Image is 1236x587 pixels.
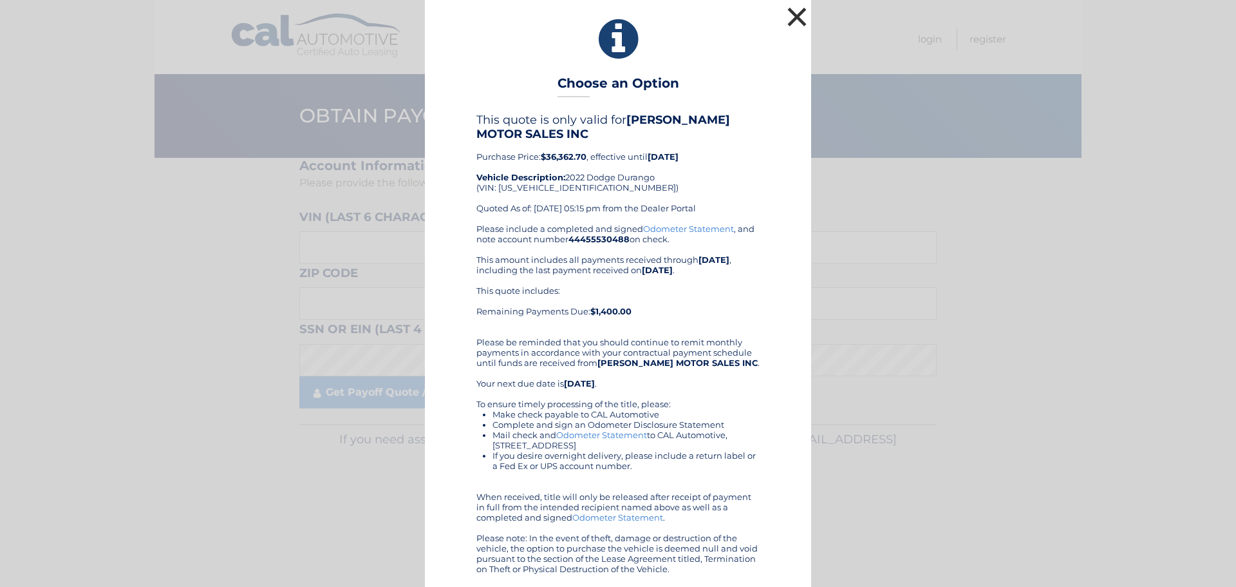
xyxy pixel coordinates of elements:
[476,113,730,141] b: [PERSON_NAME] MOTOR SALES INC
[698,255,729,265] b: [DATE]
[476,285,760,327] div: This quote includes: Remaining Payments Due:
[784,4,810,30] button: ×
[556,430,647,440] a: Odometer Statement
[564,378,595,389] b: [DATE]
[476,113,760,141] h4: This quote is only valid for
[642,265,673,275] b: [DATE]
[492,419,760,430] li: Complete and sign an Odometer Disclosure Statement
[476,172,565,182] strong: Vehicle Description:
[476,224,760,574] div: Please include a completed and signed , and note account number on check. This amount includes al...
[541,151,586,162] b: $36,362.70
[643,224,734,234] a: Odometer Statement
[492,430,760,450] li: Mail check and to CAL Automotive, [STREET_ADDRESS]
[492,450,760,471] li: If you desire overnight delivery, please include a return label or a Fed Ex or UPS account number.
[568,234,630,244] b: 44455530488
[590,306,632,316] b: $1,400.00
[648,151,679,162] b: [DATE]
[476,113,760,224] div: Purchase Price: , effective until 2022 Dodge Durango (VIN: [US_VEHICLE_IDENTIFICATION_NUMBER]) Qu...
[557,75,679,98] h3: Choose an Option
[492,409,760,419] li: Make check payable to CAL Automotive
[597,358,758,368] b: [PERSON_NAME] MOTOR SALES INC
[572,512,663,523] a: Odometer Statement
